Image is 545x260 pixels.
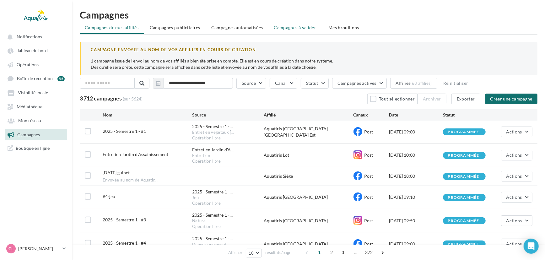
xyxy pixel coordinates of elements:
[315,247,325,257] span: 1
[448,242,479,246] div: programmée
[228,250,242,256] span: Afficher
[57,76,65,81] div: 55
[5,243,67,255] a: CL [PERSON_NAME]
[506,194,522,200] span: Actions
[441,79,471,87] button: Réinitialiser
[411,81,432,86] div: (68 affiliés)
[264,112,353,118] div: Affilié
[103,240,146,246] span: 2025 - Semestre 1 - #4
[18,246,60,252] p: [PERSON_NAME]
[364,152,373,158] span: Post
[18,90,48,95] span: Visibilité locale
[364,173,373,179] span: Post
[17,48,48,53] span: Tableau de bord
[103,170,130,175] span: 30/12/25 guinet
[327,247,337,257] span: 2
[389,129,443,135] div: [DATE] 09:00
[4,73,68,84] a: Boîte de réception 55
[17,104,42,109] span: Médiathèque
[389,173,443,179] div: [DATE] 18:00
[443,112,497,118] div: Statut
[18,118,41,123] span: Mon réseau
[501,215,532,226] button: Actions
[4,31,66,42] button: Notifications
[389,218,443,224] div: [DATE] 09:50
[4,87,68,98] a: Visibilité locale
[501,150,532,160] button: Actions
[418,94,446,104] button: Archiver
[506,152,522,158] span: Actions
[389,241,443,247] div: [DATE] 09:00
[103,112,192,118] div: Nom
[4,101,68,112] a: Médiathèque
[17,132,40,137] span: Campagnes
[363,247,375,257] span: 372
[192,218,264,224] div: Nature
[236,78,266,89] button: Source
[448,196,479,200] div: programmée
[80,95,122,102] span: 3 712 campagnes
[389,194,443,200] div: [DATE] 09:10
[264,126,353,138] div: Aquatiris [GEOGRAPHIC_DATA] [GEOGRAPHIC_DATA] Est
[364,194,373,200] span: Post
[350,247,360,257] span: ...
[80,10,537,19] h1: Campagnes
[501,192,532,203] button: Actions
[389,112,443,118] div: Date
[448,130,479,134] div: programmée
[103,177,158,183] span: Envoyée au nom de Aquatir...
[192,242,264,247] div: Dimensionnement
[448,175,479,179] div: programmée
[448,154,479,158] div: programmée
[211,25,263,30] span: Campagnes automatisées
[192,195,264,201] div: Jeu
[506,173,522,179] span: Actions
[506,218,522,223] span: Actions
[192,201,264,206] div: Opération libre
[301,78,329,89] button: Statut
[192,159,264,164] div: Opération libre
[264,194,353,200] div: Aquatiris [GEOGRAPHIC_DATA]
[17,76,53,81] span: Boîte de réception
[337,80,376,86] span: Campagnes actives
[389,152,443,158] div: [DATE] 10:00
[4,45,68,56] a: Tableau de bord
[246,249,262,257] button: 10
[524,239,539,254] div: Open Intercom Messenger
[192,112,264,118] div: Source
[192,153,264,159] div: Entretien
[451,94,480,104] button: Exporter
[192,224,264,230] div: Opération libre
[367,94,418,104] button: Tout sélectionner
[91,47,527,53] div: CAMPAGNE ENVOYEE AU NOM DE VOS AFFILIES EN COURS DE CREATION
[192,135,264,141] div: Opération libre
[506,129,522,134] span: Actions
[103,217,146,222] span: 2025 - Semestre 1 - #3
[8,246,13,252] span: CL
[103,128,146,134] span: 2025 - Semestre 1 - #1
[264,152,353,158] div: Aquatiris Lot
[328,25,359,30] span: Mes brouillons
[123,96,143,101] span: (sur 5624)
[448,219,479,223] div: programmée
[192,130,234,135] span: Entretien végétaux [...
[91,58,527,70] p: 1 campagne issue de l'envoi au nom de vos affiliés a bien été prise en compte. Elle est en cours ...
[364,218,373,223] span: Post
[390,78,437,89] button: Affiliés(68 affiliés)
[192,123,233,130] span: 2025 - Semestre 1 - ...
[4,59,68,70] a: Opérations
[4,143,68,154] a: Boutique en ligne
[338,247,348,257] span: 3
[501,239,532,249] button: Actions
[270,78,297,89] button: Canal
[17,34,42,39] span: Notifications
[192,236,233,242] span: 2025 - Semestre 1 - ...
[274,24,316,31] span: Campagnes à valider
[332,78,387,89] button: Campagnes actives
[16,145,50,151] span: Boutique en ligne
[364,241,373,246] span: Post
[353,112,389,118] div: Canaux
[103,152,168,157] span: Entretien Jardin d'Assainissement
[150,25,200,30] span: Campagnes publicitaires
[506,241,522,246] span: Actions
